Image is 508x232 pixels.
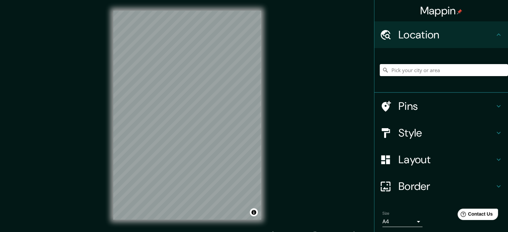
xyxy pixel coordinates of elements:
[374,173,508,200] div: Border
[398,153,495,166] h4: Layout
[250,208,258,216] button: Toggle attribution
[382,216,422,227] div: A4
[374,21,508,48] div: Location
[380,64,508,76] input: Pick your city or area
[398,180,495,193] h4: Border
[113,11,261,220] canvas: Map
[374,146,508,173] div: Layout
[382,211,389,216] label: Size
[420,4,463,17] h4: Mappin
[374,120,508,146] div: Style
[398,126,495,140] h4: Style
[398,28,495,41] h4: Location
[449,206,501,225] iframe: Help widget launcher
[398,99,495,113] h4: Pins
[457,9,462,14] img: pin-icon.png
[374,93,508,120] div: Pins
